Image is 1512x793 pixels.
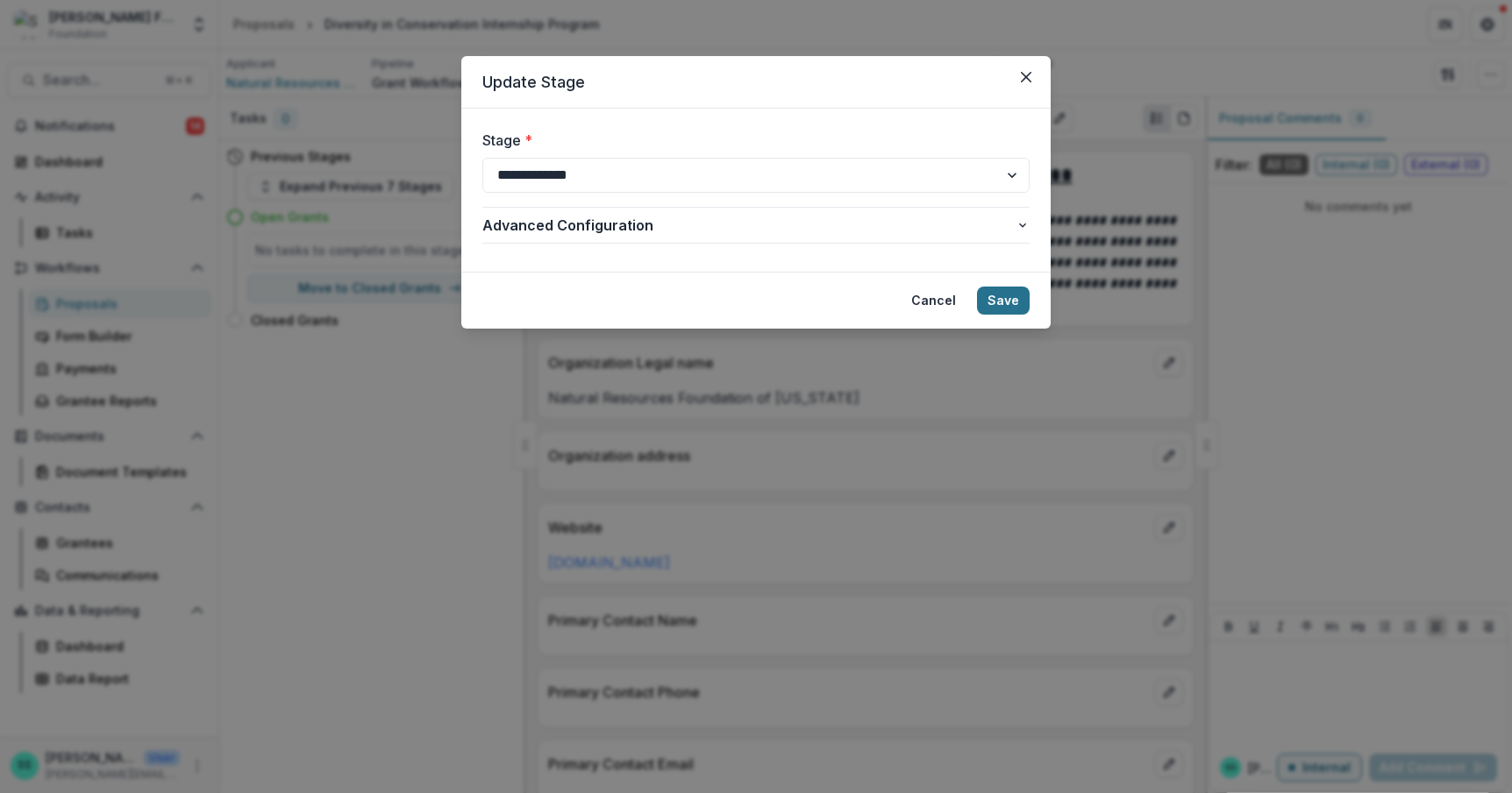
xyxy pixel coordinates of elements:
button: Close [1012,63,1040,91]
button: Advanced Configuration [482,208,1030,243]
span: Advanced Configuration [482,215,1016,236]
button: Cancel [901,287,966,315]
header: Update Stage [461,56,1051,109]
button: Save [977,287,1030,315]
label: Stage [482,130,1019,151]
